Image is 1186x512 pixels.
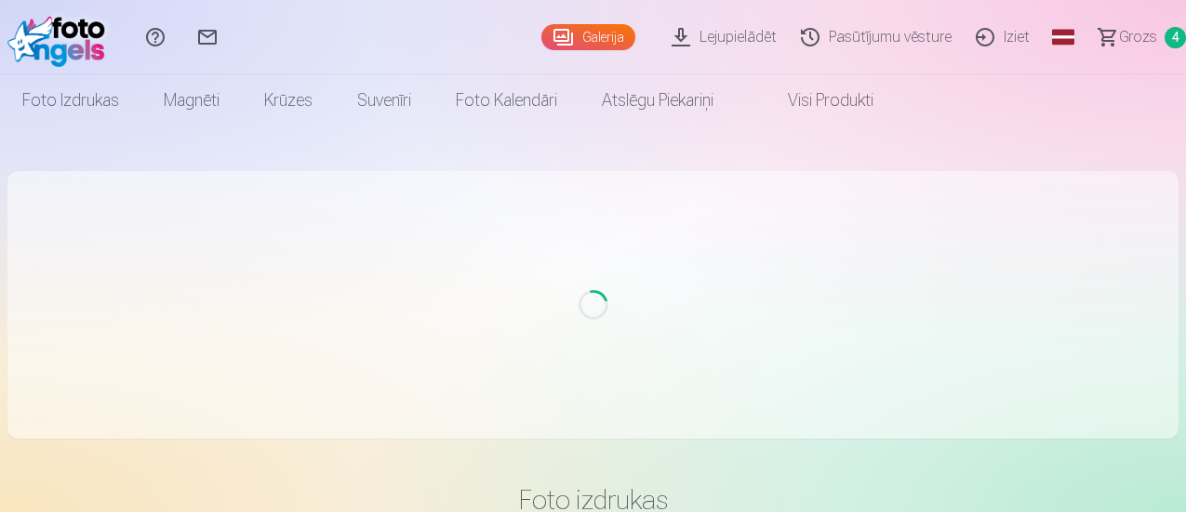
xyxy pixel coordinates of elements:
a: Magnēti [141,74,242,126]
a: Foto kalendāri [433,74,580,126]
a: Atslēgu piekariņi [580,74,736,126]
img: /fa1 [7,7,114,67]
a: Krūzes [242,74,335,126]
span: 4 [1165,27,1186,48]
a: Galerija [541,24,635,50]
a: Visi produkti [736,74,896,126]
span: Grozs [1119,26,1157,48]
a: Suvenīri [335,74,433,126]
